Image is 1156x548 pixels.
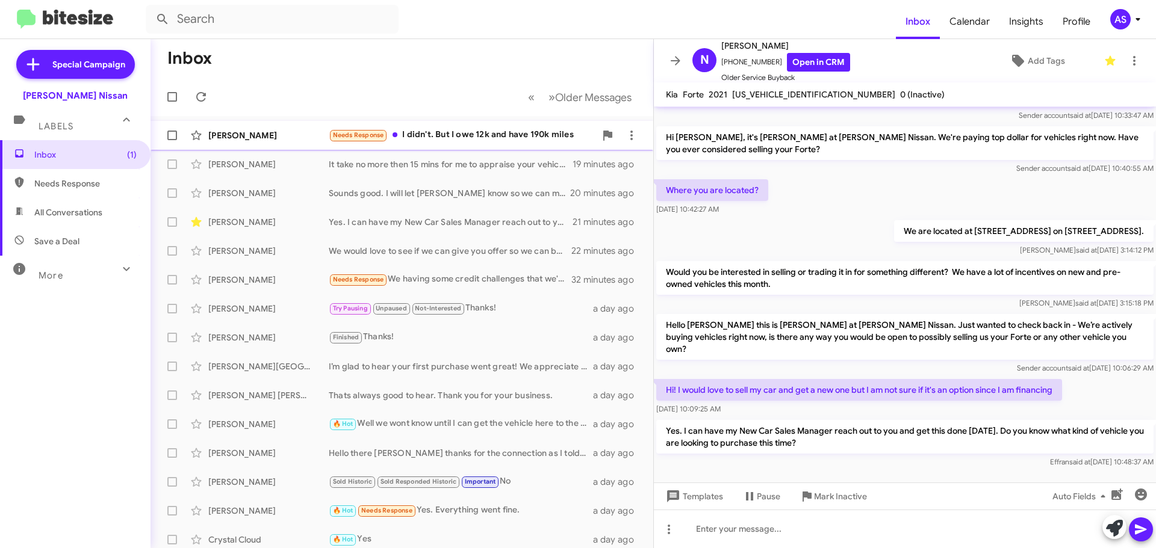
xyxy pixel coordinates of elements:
span: N [700,51,709,70]
a: Inbox [896,4,940,39]
span: Add Tags [1028,50,1065,72]
span: Effran [DATE] 10:48:37 AM [1050,457,1154,466]
p: Where you are located? [656,179,768,201]
div: [PERSON_NAME] [208,447,329,459]
span: Not-Interested [415,304,461,312]
div: a day ago [593,331,644,343]
div: Thats always good to hear. Thank you for your business. [329,389,593,401]
span: Finished [333,333,359,341]
span: Kia [666,89,678,100]
button: Mark Inactive [790,485,877,507]
span: All Conversations [34,206,102,218]
span: Important [465,478,496,485]
span: Sender account [DATE] 10:33:47 AM [1019,111,1154,120]
div: Sounds good. I will let [PERSON_NAME] know so we can make sure we do our part to make this a spec... [329,187,571,199]
span: said at [1069,457,1090,466]
span: Mark Inactive [814,485,867,507]
p: We are located at [STREET_ADDRESS] on [STREET_ADDRESS]. [894,220,1154,242]
div: Crystal Cloud [208,534,329,546]
h1: Inbox [167,49,212,68]
div: I didn't. But I owe 12k and have 190k miles [329,128,595,142]
div: Thanks! [329,330,593,344]
span: 🔥 Hot [333,420,353,428]
div: Yes. Everything went fine. [329,503,593,517]
a: Insights [999,4,1053,39]
div: 21 minutes ago [573,216,644,228]
div: [PERSON_NAME] [208,476,329,488]
span: said at [1070,111,1091,120]
span: Sold Historic [333,478,373,485]
span: » [548,90,555,105]
span: Needs Response [361,506,412,514]
span: [PERSON_NAME] [DATE] 3:15:18 PM [1019,298,1154,307]
span: Special Campaign [52,58,125,70]
input: Search [146,5,399,34]
div: We having some credit challenges that we're clearing up at the moment [329,272,571,286]
span: [PERSON_NAME] [DATE] 3:14:12 PM [1020,245,1154,254]
span: Unpaused [376,304,407,312]
span: said at [1067,164,1089,173]
div: a day ago [593,534,644,546]
span: Sender account [DATE] 10:06:29 AM [1017,363,1154,372]
span: Try Pausing [333,304,368,312]
div: a day ago [593,418,644,430]
div: [PERSON_NAME] [PERSON_NAME] [208,389,329,401]
span: Pause [757,485,780,507]
div: [PERSON_NAME][GEOGRAPHIC_DATA] [208,360,329,372]
div: [PERSON_NAME] [208,418,329,430]
a: Profile [1053,4,1100,39]
div: [PERSON_NAME] [208,245,329,257]
div: a day ago [593,360,644,372]
p: Hi! I would love to sell my car and get a new one but I am not sure if it's an option since I am ... [656,379,1062,401]
span: Needs Response [333,276,384,283]
button: Previous [521,85,542,109]
span: Sold Responded Historic [381,478,457,485]
span: Older Service Buyback [721,72,850,84]
button: Add Tags [975,50,1098,72]
div: a day ago [593,447,644,459]
span: Needs Response [333,131,384,139]
div: a day ago [593,505,644,517]
div: Thanks! [329,301,593,315]
span: said at [1076,245,1097,254]
div: It take no more then 15 mins for me to appraise your vehicle. I will give you an offer, if you wa... [329,158,573,170]
span: More [39,270,63,281]
div: We would love to see if we can give you offer so we can buy it from you [329,245,571,257]
p: Hi [PERSON_NAME], it's [PERSON_NAME] at [PERSON_NAME] Nissan. We're paying top dollar for vehicle... [656,126,1154,160]
div: I’m glad to hear your first purchase went great! We appreciate your kind words about our team. We... [329,360,593,372]
span: « [528,90,535,105]
span: 🔥 Hot [333,506,353,514]
p: Would you be interested in selling or trading it in for something different? We have a lot of inc... [656,261,1154,295]
div: 32 minutes ago [571,274,644,286]
div: [PERSON_NAME] [208,216,329,228]
div: [PERSON_NAME] [208,274,329,286]
div: a day ago [593,389,644,401]
span: Save a Deal [34,235,79,247]
span: Labels [39,121,73,132]
a: Calendar [940,4,999,39]
div: [PERSON_NAME] [208,158,329,170]
div: 22 minutes ago [571,245,644,257]
span: Older Messages [555,91,632,104]
span: [PERSON_NAME] [721,38,850,53]
div: 20 minutes ago [571,187,644,199]
span: Sender account [DATE] 10:40:55 AM [1016,164,1154,173]
div: [PERSON_NAME] [208,129,329,141]
span: said at [1068,363,1089,372]
div: Yes. I can have my New Car Sales Manager reach out to you and get this done [DATE]. Do you know w... [329,216,573,228]
div: a day ago [593,303,644,315]
button: Templates [654,485,733,507]
div: [PERSON_NAME] [208,331,329,343]
span: [DATE] 10:09:25 AM [656,404,721,413]
div: Yes [329,532,593,546]
span: Auto Fields [1052,485,1110,507]
button: Pause [733,485,790,507]
nav: Page navigation example [521,85,639,109]
span: 🔥 Hot [333,535,353,543]
span: [DATE] 10:42:27 AM [656,205,719,214]
div: a day ago [593,476,644,488]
